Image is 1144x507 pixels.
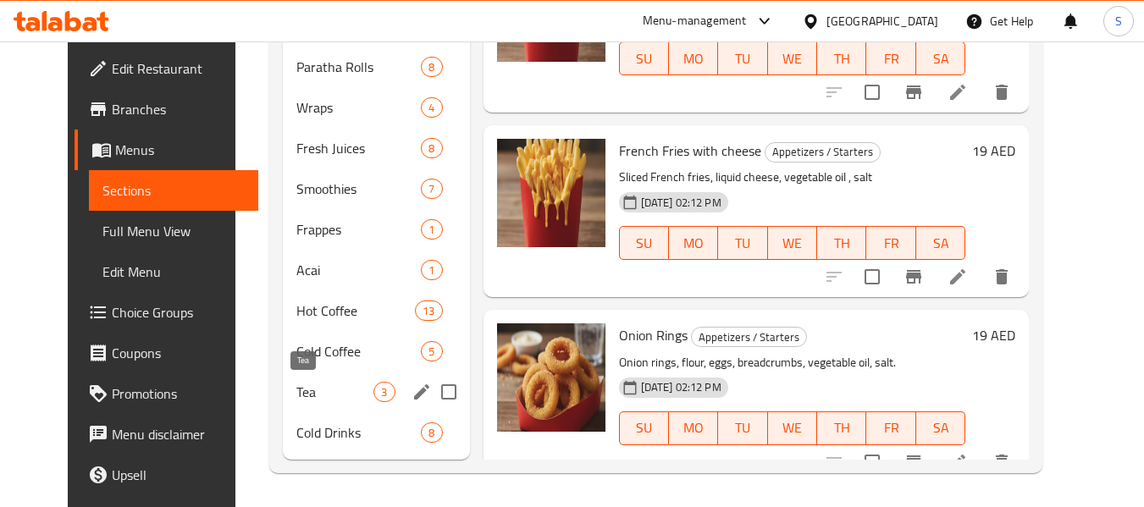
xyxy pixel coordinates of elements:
[296,341,421,361] span: Cold Coffee
[283,331,469,372] div: Cold Coffee5
[296,138,421,158] span: Fresh Juices
[89,170,259,211] a: Sections
[893,442,934,482] button: Branch-specific-item
[824,47,859,71] span: TH
[283,372,469,412] div: Tea3edit
[283,250,469,290] div: Acai1
[916,411,965,445] button: SA
[1115,12,1122,30] span: S
[923,416,959,440] span: SA
[981,72,1022,113] button: delete
[296,179,421,199] span: Smoothies
[283,412,469,453] div: Cold Drinks8
[643,11,747,31] div: Menu-management
[817,41,866,75] button: TH
[866,41,915,75] button: FR
[916,41,965,75] button: SA
[692,328,806,347] span: Appetizers / Starters
[725,416,760,440] span: TU
[619,352,966,373] p: Onion rings, flour, eggs, breadcrumbs, vegetable oil, salt.
[619,226,669,260] button: SU
[102,180,246,201] span: Sections
[422,181,441,197] span: 7
[824,416,859,440] span: TH
[775,47,810,71] span: WE
[296,260,421,280] span: Acai
[619,138,761,163] span: French Fries with cheese
[415,300,442,321] div: items
[893,256,934,297] button: Branch-specific-item
[497,323,605,432] img: Onion Rings
[75,292,259,333] a: Choice Groups
[421,57,442,77] div: items
[824,231,859,256] span: TH
[981,256,1022,297] button: delete
[627,231,662,256] span: SU
[669,226,718,260] button: MO
[296,97,421,118] span: Wraps
[768,411,817,445] button: WE
[893,72,934,113] button: Branch-specific-item
[296,57,421,77] span: Paratha Rolls
[923,47,959,71] span: SA
[296,422,421,443] div: Cold Drinks
[854,74,890,110] span: Select to update
[948,267,968,287] a: Edit menu item
[283,87,469,128] div: Wraps4
[619,322,688,348] span: Onion Rings
[283,128,469,168] div: Fresh Juices8
[422,262,441,278] span: 1
[422,425,441,441] span: 8
[75,455,259,495] a: Upsell
[972,139,1015,163] h6: 19 AED
[112,383,246,404] span: Promotions
[676,231,711,256] span: MO
[725,231,760,256] span: TU
[866,411,915,445] button: FR
[725,47,760,71] span: TU
[102,221,246,241] span: Full Menu View
[873,231,909,256] span: FR
[421,260,442,280] div: items
[972,323,1015,347] h6: 19 AED
[817,226,866,260] button: TH
[296,219,421,240] span: Frappes
[634,379,728,395] span: [DATE] 02:12 PM
[75,373,259,414] a: Promotions
[873,416,909,440] span: FR
[296,382,373,402] span: Tea
[676,47,711,71] span: MO
[619,411,669,445] button: SU
[768,226,817,260] button: WE
[948,82,968,102] a: Edit menu item
[627,47,662,71] span: SU
[75,414,259,455] a: Menu disclaimer
[669,411,718,445] button: MO
[422,141,441,157] span: 8
[112,99,246,119] span: Branches
[421,219,442,240] div: items
[422,222,441,238] span: 1
[422,59,441,75] span: 8
[296,300,415,321] span: Hot Coffee
[691,327,807,347] div: Appetizers / Starters
[422,344,441,360] span: 5
[283,168,469,209] div: Smoothies7
[765,142,880,162] span: Appetizers / Starters
[775,416,810,440] span: WE
[421,138,442,158] div: items
[422,100,441,116] span: 4
[948,452,968,472] a: Edit menu item
[75,89,259,130] a: Branches
[75,48,259,89] a: Edit Restaurant
[409,379,434,405] button: edit
[676,416,711,440] span: MO
[112,465,246,485] span: Upsell
[75,333,259,373] a: Coupons
[75,130,259,170] a: Menus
